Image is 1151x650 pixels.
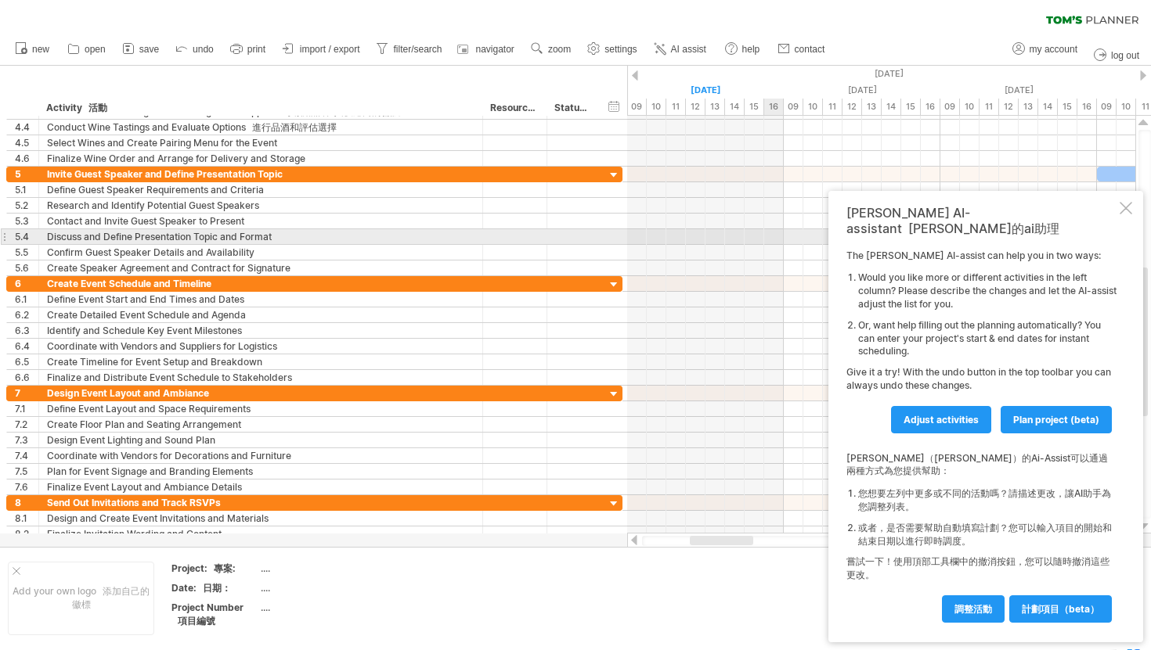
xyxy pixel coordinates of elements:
[1077,99,1097,115] div: 16
[745,99,764,115] div: 15
[858,522,1117,548] li: 或者，是否需要幫助自動填寫計劃？您可以輸入項目的開始和結束日期以進行即時調度。
[940,82,1097,99] div: Tuesday, 16 September 2025
[858,319,1117,358] li: Or, want help filling out the planning automatically? You can enter your project's start & end da...
[627,82,784,99] div: Sunday, 14 September 2025
[15,417,38,432] div: 7.2
[15,464,38,479] div: 7.5
[47,245,474,260] div: Confirm Guest Speaker Details and Availability
[15,511,38,526] div: 8.1
[858,271,1117,311] li: Would you like more or different activities in the left column? Please describe the changes and l...
[1111,50,1139,61] span: log out
[764,99,784,115] div: 16
[1030,44,1077,55] span: my account
[823,99,843,115] div: 11
[15,370,38,385] div: 6.6
[15,401,38,416] div: 7.1
[47,151,474,166] div: Finalize Wine Order and Arrange for Delivery and Storage
[15,260,38,275] div: 5.6
[686,99,705,115] div: 12
[725,99,745,115] div: 14
[921,99,940,115] div: 16
[846,439,1117,622] translation: [PERSON_NAME]（[PERSON_NAME]）的Ai-Assist可以通過兩種方式為您提供幫助： 嘗試一下！使用頂部工具欄中的撤消按鈕，您可以隨時撤消這些更改。
[47,495,474,510] div: Send Out Invitations and Track RSVPs
[393,44,442,55] span: filter/search
[47,167,474,181] div: Invite Guest Speaker and Define Presentation Topic
[85,44,106,55] span: open
[178,615,215,627] translation: 項目編號
[88,102,107,113] translation: 活動
[490,100,538,116] div: Resource
[980,99,999,115] div: 11
[583,39,641,59] a: settings
[15,214,38,228] div: 5.3
[650,39,711,59] a: AI assist
[666,99,686,115] div: 11
[548,44,571,55] span: zoom
[862,99,882,115] div: 13
[1117,99,1136,115] div: 10
[47,417,474,432] div: Create Floor Plan and Seating Arrangement
[15,495,38,510] div: 8
[15,386,38,400] div: 7
[784,99,803,115] div: 09
[47,433,474,447] div: Design Event Lighting and Sound Plan
[261,562,392,575] div: ....
[47,386,474,400] div: Design Event Layout and Ambiance
[15,276,38,291] div: 6
[15,354,38,369] div: 6.5
[8,562,154,635] div: Add your own logo
[647,99,666,115] div: 10
[15,526,38,541] div: 8.2
[47,464,474,479] div: Plan for Event Signage and Branding Elements
[858,487,1117,514] li: 您想要左列中更多或不同的活動嗎？請描述更改，讓AI助手為您調整列表。
[843,99,862,115] div: 12
[627,99,647,115] div: 09
[47,479,474,494] div: Finalize Event Layout and Ambiance Details
[1022,603,1099,615] span: 計劃項目（Beta）
[940,99,960,115] div: 09
[11,39,54,59] a: new
[891,406,991,433] a: Adjust activities
[1019,99,1038,115] div: 13
[15,245,38,260] div: 5.5
[846,250,1117,622] div: The [PERSON_NAME] AI-assist can help you in two ways: Give it a try! With the undo button in the ...
[47,135,474,150] div: Select Wines and Create Pairing Menu for the Event
[15,229,38,244] div: 5.4
[774,39,830,59] a: contact
[63,39,110,59] a: open
[214,562,236,574] translation: 專案:
[15,120,38,135] div: 4.4
[47,198,474,213] div: Research and Identify Potential Guest Speakers
[171,562,258,575] div: Project:
[171,601,258,627] div: Project Number
[846,205,1117,238] div: [PERSON_NAME] AI-assistant
[15,151,38,166] div: 4.6
[803,99,823,115] div: 10
[279,39,365,59] a: import / export
[47,307,474,322] div: Create Detailed Event Schedule and Agenda
[721,39,765,59] a: help
[1058,99,1077,115] div: 15
[118,39,164,59] a: save
[203,582,231,594] translation: 日期：
[15,182,38,197] div: 5.1
[15,339,38,354] div: 6.4
[904,414,979,426] span: Adjust activities
[247,44,265,55] span: print
[15,448,38,463] div: 7.4
[15,307,38,322] div: 6.2
[455,39,519,59] a: navigator
[47,214,474,228] div: Contact and Invite Guest Speaker to Present
[46,100,474,116] div: Activity
[32,44,49,55] span: new
[784,82,940,99] div: Monday, 15 September 2025
[47,276,474,291] div: Create Event Schedule and Timeline
[15,167,38,181] div: 5
[795,44,825,55] span: contact
[1008,39,1082,59] a: my account
[372,39,446,59] a: filter/search
[527,39,575,59] a: zoom
[139,44,159,55] span: save
[15,433,38,447] div: 7.3
[171,581,258,594] div: Date:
